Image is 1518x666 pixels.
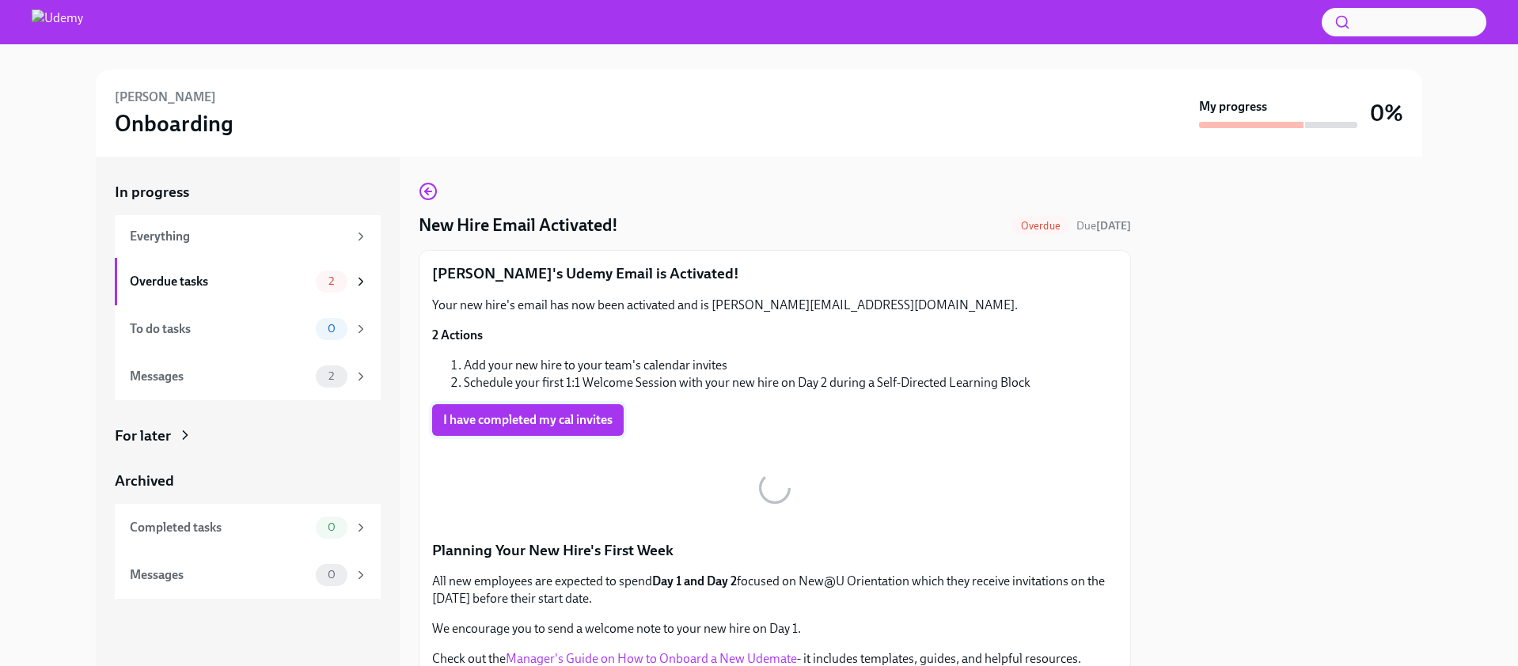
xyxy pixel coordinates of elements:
span: Overdue [1011,220,1070,232]
strong: My progress [1199,98,1267,115]
p: Your new hire's email has now been activated and is [PERSON_NAME][EMAIL_ADDRESS][DOMAIN_NAME]. [432,297,1118,314]
li: Schedule your first 1:1 Welcome Session with your new hire on Day 2 during a Self-Directed Learni... [464,374,1118,392]
strong: Day 1 and Day 2 [652,573,737,588]
div: Messages [130,566,309,584]
h3: Onboarding [115,109,233,138]
a: Messages0 [115,551,381,599]
div: Everything [130,228,347,245]
a: For later [115,426,381,446]
a: Archived [115,471,381,491]
button: Zoom image [518,448,1032,528]
h3: 0% [1370,99,1403,127]
div: Messages [130,368,309,385]
h4: New Hire Email Activated! [419,214,618,237]
button: I have completed my cal invites [432,404,624,436]
span: 0 [318,569,345,581]
h6: [PERSON_NAME] [115,89,216,106]
a: Completed tasks0 [115,504,381,551]
strong: [DATE] [1096,219,1131,233]
span: Due [1076,219,1131,233]
a: Manager's Guide on How to Onboard a New Udemate [506,651,797,666]
img: Udemy [32,9,83,35]
p: We encourage you to send a welcome note to your new hire on Day 1. [432,620,1118,638]
li: Add your new hire to your team's calendar invites [464,357,1118,374]
a: Everything [115,215,381,258]
p: Planning Your New Hire's First Week [432,540,1118,561]
span: 0 [318,323,345,335]
div: For later [115,426,171,446]
div: To do tasks [130,320,309,338]
span: 0 [318,521,345,533]
p: All new employees are expected to spend focused on New@U Orientation which they receive invitatio... [432,573,1118,607]
span: September 6th, 2025 11:00 [1076,218,1131,233]
span: 2 [319,370,343,382]
div: Completed tasks [130,519,309,536]
span: I have completed my cal invites [443,412,613,428]
a: In progress [115,182,381,202]
a: Messages2 [115,353,381,400]
a: To do tasks0 [115,305,381,353]
div: Overdue tasks [130,273,309,290]
span: 2 [319,275,343,287]
strong: 2 Actions [432,327,483,342]
p: [PERSON_NAME]'s Udemy Email is Activated! [432,263,1118,284]
a: Overdue tasks2 [115,258,381,305]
